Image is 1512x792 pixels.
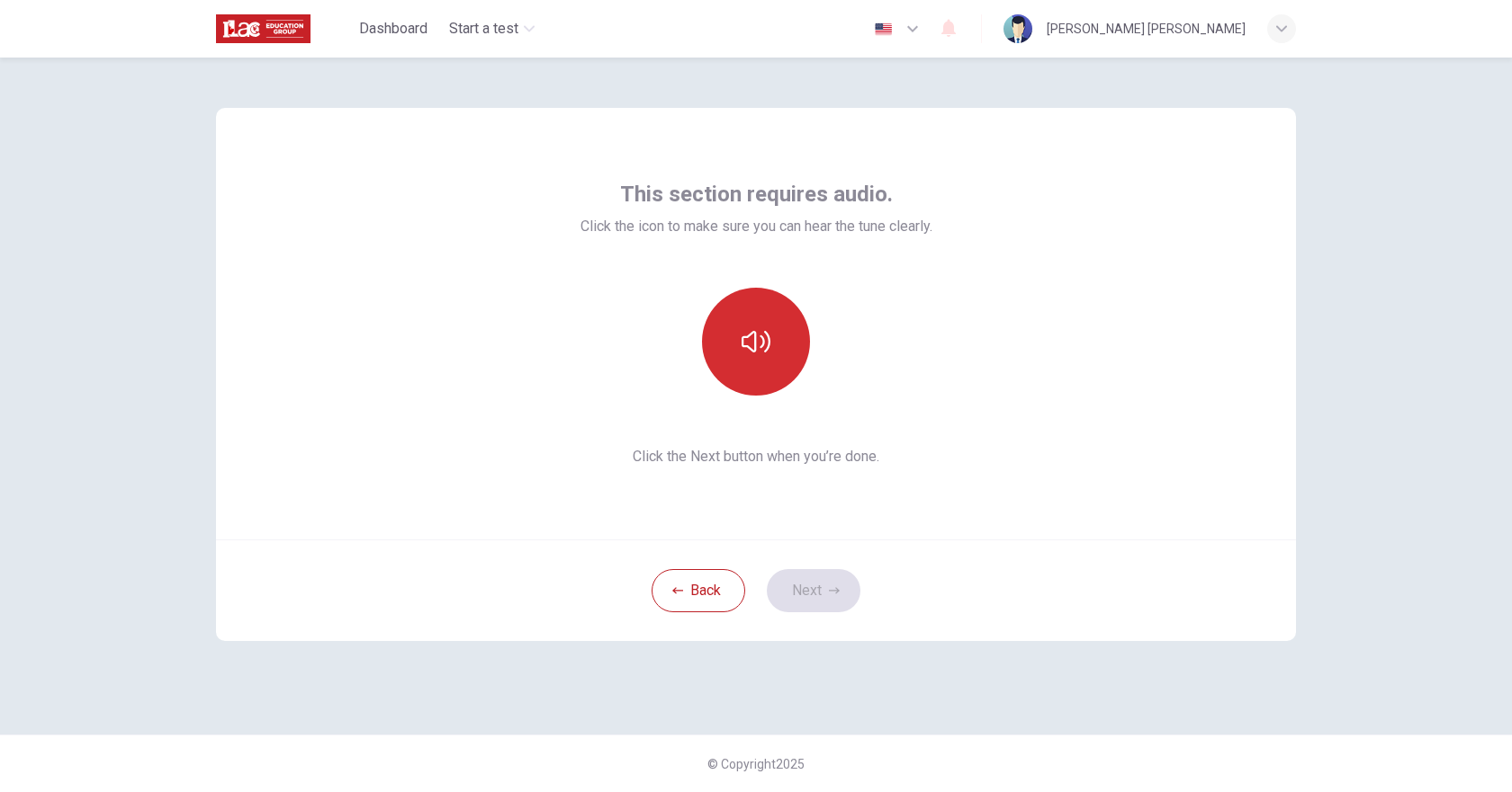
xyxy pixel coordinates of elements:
span: © Copyright 2025 [707,757,805,771]
span: Dashboard [359,18,427,40]
span: This section requires audio. [620,180,893,209]
a: ILAC logo [216,11,352,47]
span: Start a test [449,18,518,40]
span: Click the Next button when you’re done. [580,446,932,467]
div: [PERSON_NAME] [PERSON_NAME] [1047,18,1246,40]
button: Back [652,569,745,612]
span: Click the icon to make sure you can hear the tune clearly. [580,216,932,237]
img: ILAC logo [216,11,310,47]
button: Dashboard [352,13,435,45]
img: en [872,22,895,36]
img: Profile picture [1003,14,1032,43]
button: Start a test [442,13,542,45]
